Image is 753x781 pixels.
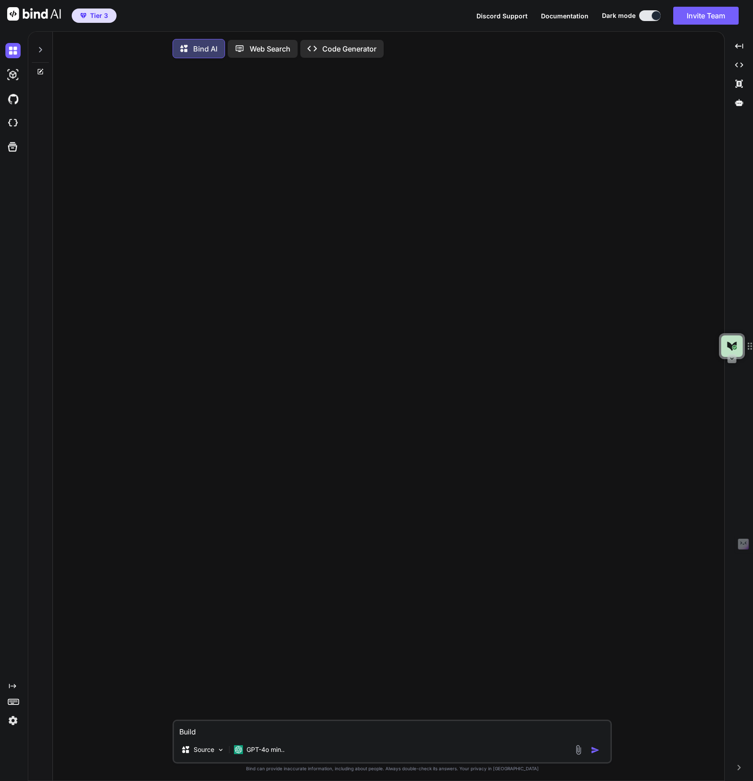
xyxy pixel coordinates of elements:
button: Discord Support [476,11,528,21]
img: darkChat [5,43,21,58]
img: githubDark [5,91,21,107]
img: cloudideIcon [5,116,21,131]
button: premiumTier 3 [72,9,117,23]
p: GPT-4o min.. [247,745,285,754]
img: darkAi-studio [5,67,21,82]
span: Discord Support [476,12,528,20]
p: Source [194,745,214,754]
span: Dark mode [602,11,636,20]
img: Pick Models [217,746,225,754]
button: Documentation [541,11,589,21]
img: icon [591,746,600,755]
p: Code Generator [322,43,376,54]
img: Bind AI [7,7,61,21]
span: Documentation [541,12,589,20]
img: premium [80,13,87,18]
button: Invite Team [673,7,739,25]
p: Web Search [250,43,290,54]
textarea: Build [174,721,610,737]
img: attachment [573,745,584,755]
p: Bind AI [193,43,217,54]
img: GPT-4o mini [234,745,243,754]
p: Bind can provide inaccurate information, including about people. Always double-check its answers.... [173,765,612,772]
span: Tier 3 [90,11,108,20]
img: settings [5,713,21,728]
